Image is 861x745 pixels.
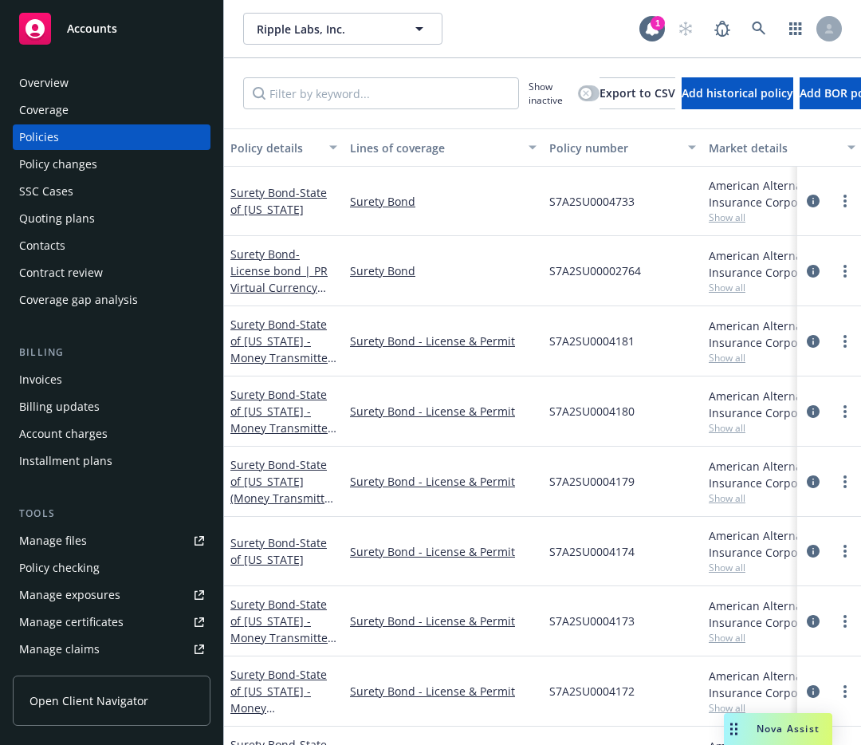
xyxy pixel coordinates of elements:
a: Report a Bug [706,13,738,45]
a: Surety Bond [230,387,332,452]
span: Export to CSV [600,85,675,101]
span: S7A2SU0004180 [549,403,635,420]
a: circleInformation [804,682,823,701]
a: Surety Bond [230,597,332,662]
a: Overview [13,70,210,96]
a: circleInformation [804,472,823,491]
a: Surety Bond [350,193,537,210]
span: Show all [709,491,855,505]
button: Nova Assist [724,713,832,745]
a: circleInformation [804,402,823,421]
a: Policy checking [13,555,210,581]
a: Billing updates [13,394,210,420]
span: Ripple Labs, Inc. [257,21,395,37]
div: American Alternative Insurance Corporation, [GEOGRAPHIC_DATA] Re [709,247,855,281]
a: Contract review [13,260,210,286]
a: more [835,402,855,421]
span: Show all [709,701,855,715]
div: American Alternative Insurance Corporation, [GEOGRAPHIC_DATA] Re [709,458,855,491]
a: more [835,542,855,561]
button: Ripple Labs, Inc. [243,13,442,45]
div: Market details [709,140,838,156]
div: American Alternative Insurance Corporation, [GEOGRAPHIC_DATA] Re [709,388,855,421]
a: more [835,332,855,351]
span: Add historical policy [682,85,793,101]
a: Search [743,13,775,45]
div: Coverage gap analysis [19,287,138,313]
span: Show all [709,421,855,435]
a: Surety Bond [230,457,336,522]
div: Tools [13,506,210,522]
div: Quoting plans [19,206,95,231]
span: S7A2SU0004172 [549,683,635,700]
div: Overview [19,70,69,96]
span: S7A2SU0004179 [549,473,635,490]
div: Lines of coverage [350,140,519,156]
button: Add historical policy [682,77,793,109]
a: Account charges [13,421,210,447]
div: Manage claims [19,637,100,662]
button: Lines of coverage [344,128,543,167]
a: more [835,262,855,281]
a: Installment plans [13,448,210,474]
div: Drag to move [724,713,744,745]
div: SSC Cases [19,179,73,204]
a: Coverage gap analysis [13,287,210,313]
a: Surety Bond [350,262,537,279]
span: Show all [709,631,855,644]
span: S7A2SU0004173 [549,613,635,629]
span: S7A2SU0004733 [549,193,635,210]
div: Billing updates [19,394,100,420]
span: S7A2SU0004174 [549,543,635,560]
a: Manage exposures [13,582,210,608]
span: Accounts [67,22,117,35]
div: Contract review [19,260,103,286]
span: Nova Assist [757,722,820,735]
a: Quoting plans [13,206,210,231]
div: Installment plans [19,448,112,474]
a: Surety Bond - License & Permit [350,473,537,490]
a: Accounts [13,6,210,51]
div: 1 [651,16,665,30]
div: Billing [13,345,210,361]
a: Surety Bond - License & Permit [350,333,537,349]
a: Switch app [780,13,812,45]
div: Manage files [19,528,87,554]
a: Surety Bond - License & Permit [350,683,537,700]
a: Surety Bond - License & Permit [350,613,537,629]
a: Policy changes [13,152,210,177]
div: Policy checking [19,555,100,581]
a: Contacts [13,233,210,258]
span: S7A2SU0004181 [549,333,635,349]
a: Surety Bond [230,246,328,312]
a: circleInformation [804,542,823,561]
div: Account charges [19,421,108,447]
a: more [835,682,855,701]
a: Manage claims [13,637,210,662]
div: Policy details [230,140,320,156]
a: Surety Bond [230,185,327,217]
div: Contacts [19,233,65,258]
div: Coverage [19,97,69,123]
a: circleInformation [804,262,823,281]
div: Policies [19,124,59,150]
span: Show all [709,281,855,294]
a: more [835,612,855,631]
button: Policy number [543,128,702,167]
a: Surety Bond - License & Permit [350,543,537,560]
a: more [835,191,855,211]
span: Show inactive [529,80,572,107]
a: circleInformation [804,332,823,351]
a: Manage certificates [13,609,210,635]
a: SSC Cases [13,179,210,204]
a: Surety Bond [230,535,327,567]
div: Manage exposures [19,582,120,608]
span: Show all [709,561,855,574]
div: Policy changes [19,152,97,177]
a: Coverage [13,97,210,123]
span: Show all [709,211,855,224]
a: Start snowing [670,13,702,45]
a: circleInformation [804,191,823,211]
div: American Alternative Insurance Corporation, [GEOGRAPHIC_DATA] Re [709,527,855,561]
div: American Alternative Insurance Corporation, [GEOGRAPHIC_DATA] Re [709,668,855,701]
